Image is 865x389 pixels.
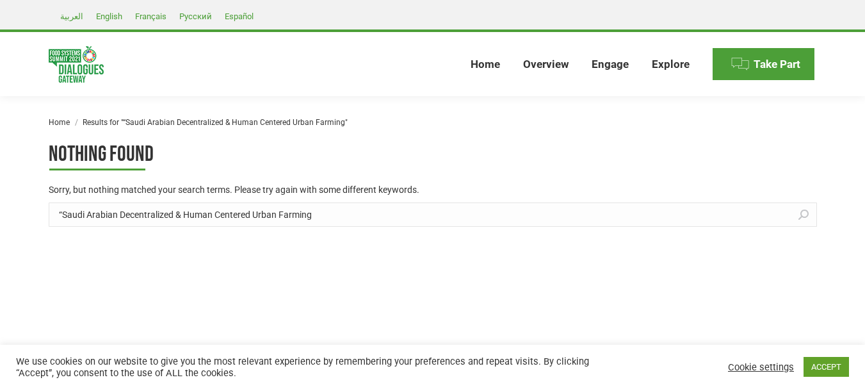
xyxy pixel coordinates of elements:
a: Cookie settings [728,361,794,373]
span: Home [471,58,500,71]
img: Food Systems Summit Dialogues [49,46,104,83]
span: English [96,12,122,21]
span: Explore [652,58,690,71]
img: Menu icon [731,54,750,74]
a: English [90,8,129,24]
input: Type and hit enter … [49,203,817,227]
a: العربية [54,8,90,24]
span: Engage [592,58,629,71]
p: Sorry, but nothing matched your search terms. Please try again with some different keywords. [49,183,817,196]
a: Français [129,8,173,24]
div: We use cookies on our website to give you the most relevant experience by remembering your prefer... [16,356,599,379]
a: Русский [173,8,218,24]
span: Overview [523,58,569,71]
h1: Nothing Found [49,140,817,170]
a: Español [218,8,260,24]
span: Results for "“Saudi Arabian Decentralized & Human Centered Urban Farming" [83,118,348,127]
span: Русский [179,12,212,21]
span: Take Part [754,58,800,71]
a: Home [49,118,70,127]
span: Français [135,12,166,21]
a: ACCEPT [804,357,849,377]
span: Español [225,12,254,21]
span: العربية [60,12,83,21]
